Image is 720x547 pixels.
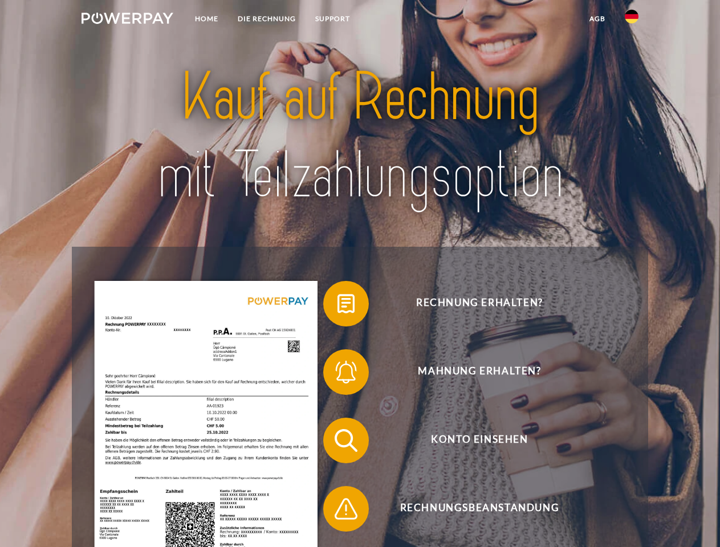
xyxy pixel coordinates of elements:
span: Konto einsehen [340,418,619,463]
img: qb_bell.svg [332,358,360,386]
img: de [625,10,638,23]
span: Rechnungsbeanstandung [340,486,619,532]
button: Mahnung erhalten? [323,349,620,395]
img: qb_warning.svg [332,495,360,523]
a: Home [185,9,228,29]
img: logo-powerpay-white.svg [82,13,173,24]
img: qb_bill.svg [332,289,360,318]
span: Mahnung erhalten? [340,349,619,395]
button: Rechnung erhalten? [323,281,620,326]
button: Konto einsehen [323,418,620,463]
a: agb [580,9,615,29]
span: Rechnung erhalten? [340,281,619,326]
button: Rechnungsbeanstandung [323,486,620,532]
img: title-powerpay_de.svg [109,55,611,218]
a: DIE RECHNUNG [228,9,306,29]
a: SUPPORT [306,9,360,29]
img: qb_search.svg [332,426,360,455]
